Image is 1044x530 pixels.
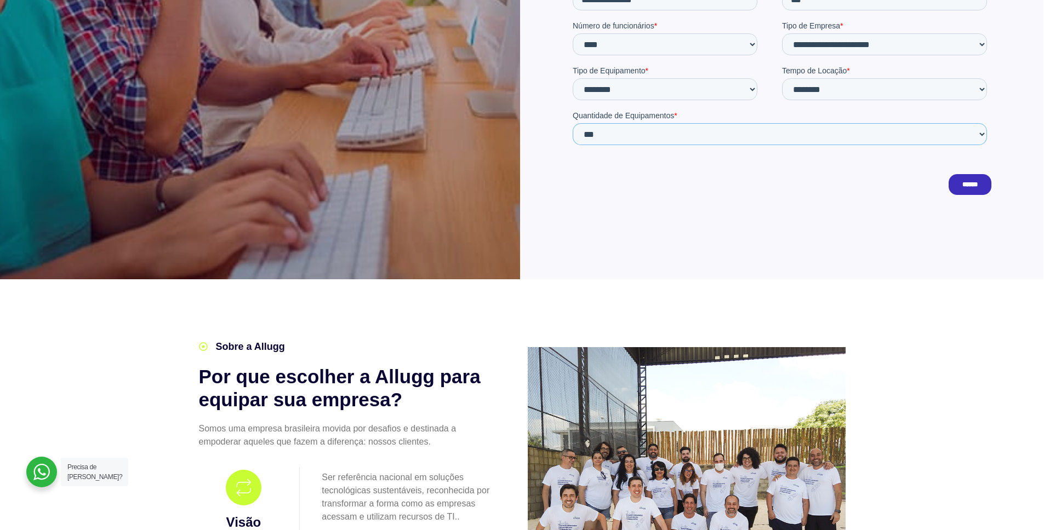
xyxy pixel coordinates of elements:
[199,422,495,448] p: Somos uma empresa brasileira movida por desafios e destinada a empoderar aqueles que fazem a dife...
[457,512,459,521] span: .
[213,339,285,354] span: Sobre a Allugg
[199,365,495,411] h2: Por que escolher a Allugg para equipar sua empresa?
[322,473,489,521] span: Ser referência nacional em soluções tecnológicas sustentáveis, reconhecida por transformar a form...
[67,463,122,481] span: Precisa de [PERSON_NAME]?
